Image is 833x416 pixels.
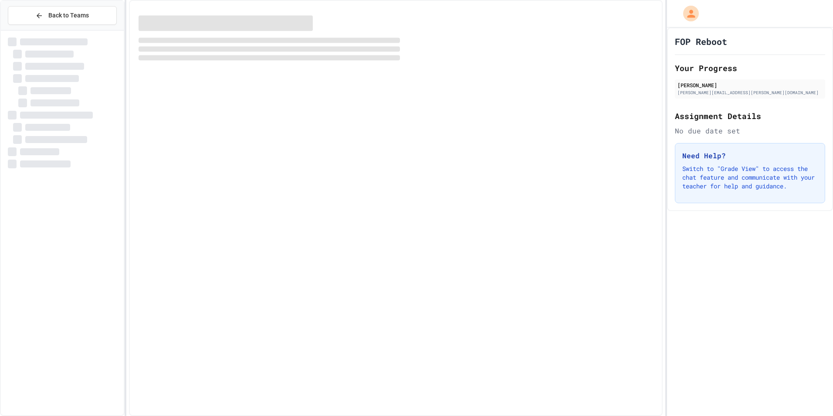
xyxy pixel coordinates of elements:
[8,6,117,25] button: Back to Teams
[761,343,824,380] iframe: chat widget
[682,164,818,191] p: Switch to "Grade View" to access the chat feature and communicate with your teacher for help and ...
[675,110,825,122] h2: Assignment Details
[677,81,823,89] div: [PERSON_NAME]
[48,11,89,20] span: Back to Teams
[677,89,823,96] div: [PERSON_NAME][EMAIL_ADDRESS][PERSON_NAME][DOMAIN_NAME]
[675,62,825,74] h2: Your Progress
[682,150,818,161] h3: Need Help?
[675,35,727,48] h1: FOP Reboot
[796,381,824,407] iframe: chat widget
[675,126,825,136] div: No due date set
[674,3,701,24] div: My Account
